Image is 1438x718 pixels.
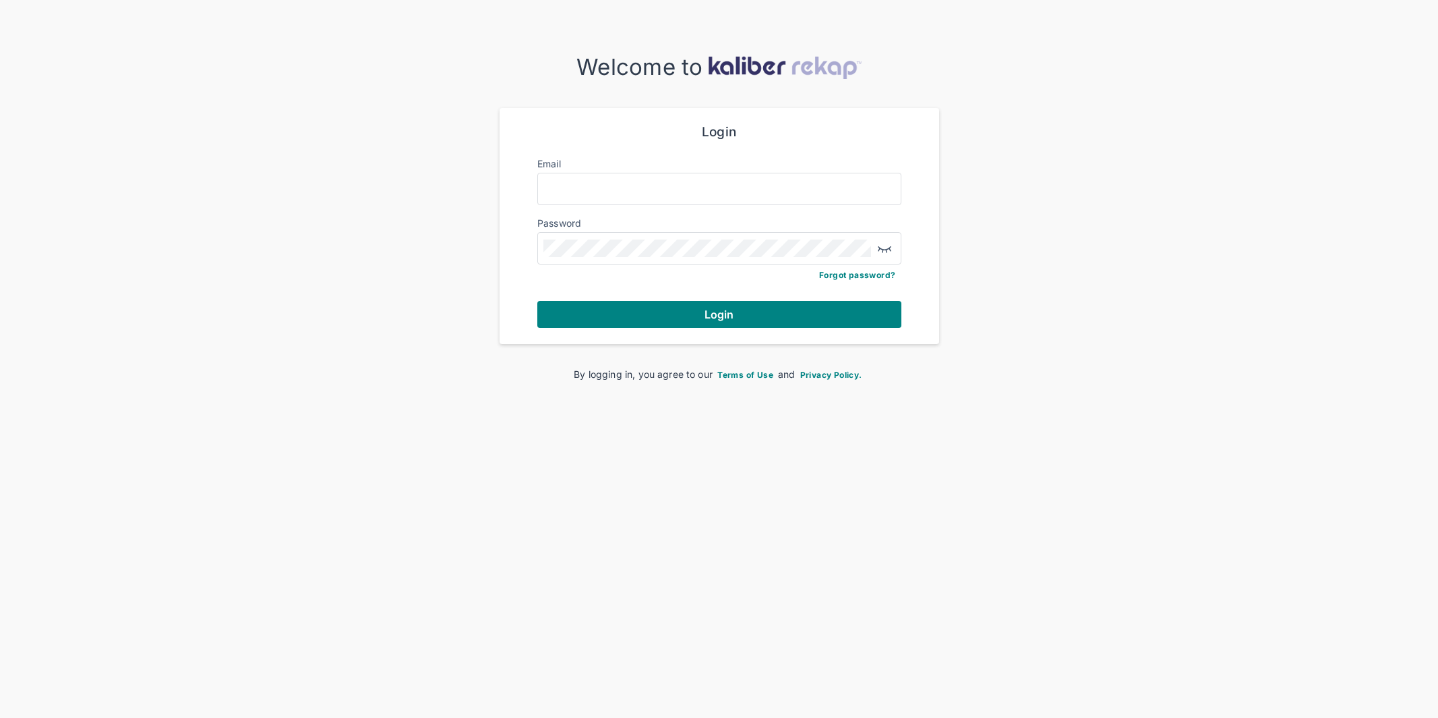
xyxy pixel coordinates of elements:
[537,301,901,328] button: Login
[798,368,864,380] a: Privacy Policy.
[537,124,901,140] div: Login
[876,240,893,256] img: eye-closed.fa43b6e4.svg
[715,368,775,380] a: Terms of Use
[717,370,773,380] span: Terms of Use
[537,158,561,169] label: Email
[819,270,895,280] a: Forgot password?
[537,217,582,229] label: Password
[800,370,862,380] span: Privacy Policy.
[521,367,918,381] div: By logging in, you agree to our and
[708,56,862,79] img: kaliber-logo
[705,308,734,321] span: Login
